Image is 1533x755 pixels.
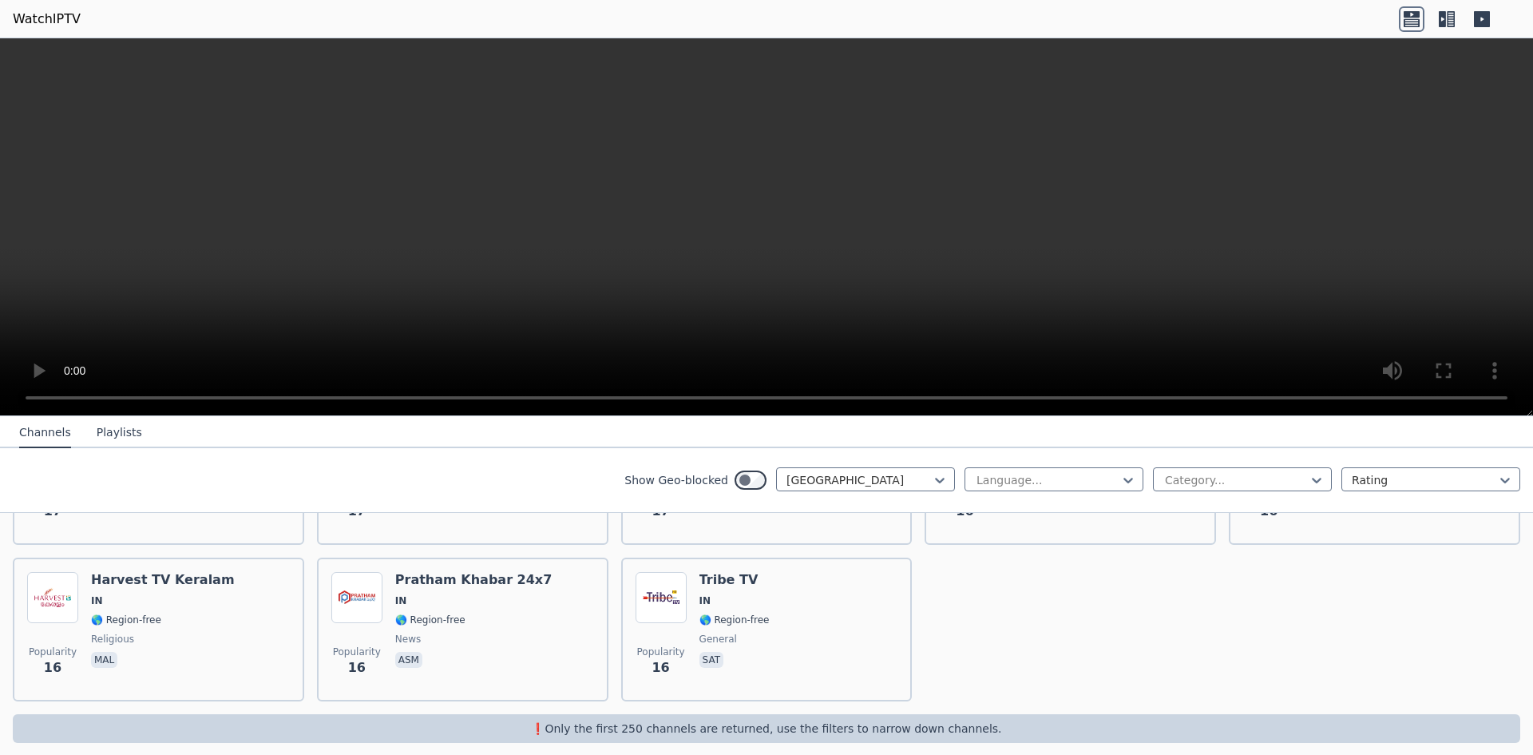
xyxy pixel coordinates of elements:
[91,594,103,607] span: IN
[29,646,77,658] span: Popularity
[699,572,770,588] h6: Tribe TV
[699,633,737,646] span: general
[91,652,117,668] p: mal
[91,614,161,626] span: 🌎 Region-free
[636,572,687,623] img: Tribe TV
[13,10,81,29] a: WatchIPTV
[699,614,770,626] span: 🌎 Region-free
[91,633,134,646] span: religious
[395,652,422,668] p: asm
[19,418,71,448] button: Channels
[348,658,366,678] span: 16
[699,652,723,668] p: sat
[395,614,465,626] span: 🌎 Region-free
[395,572,553,588] h6: Pratham Khabar 24x7
[91,572,235,588] h6: Harvest TV Keralam
[19,721,1514,737] p: ❗️Only the first 250 channels are returned, use the filters to narrow down channels.
[97,418,142,448] button: Playlists
[637,646,685,658] span: Popularity
[44,658,61,678] span: 16
[27,572,78,623] img: Harvest TV Keralam
[331,572,382,623] img: Pratham Khabar 24x7
[652,658,669,678] span: 16
[395,594,407,607] span: IN
[699,594,711,607] span: IN
[624,472,728,488] label: Show Geo-blocked
[395,633,421,646] span: news
[333,646,381,658] span: Popularity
